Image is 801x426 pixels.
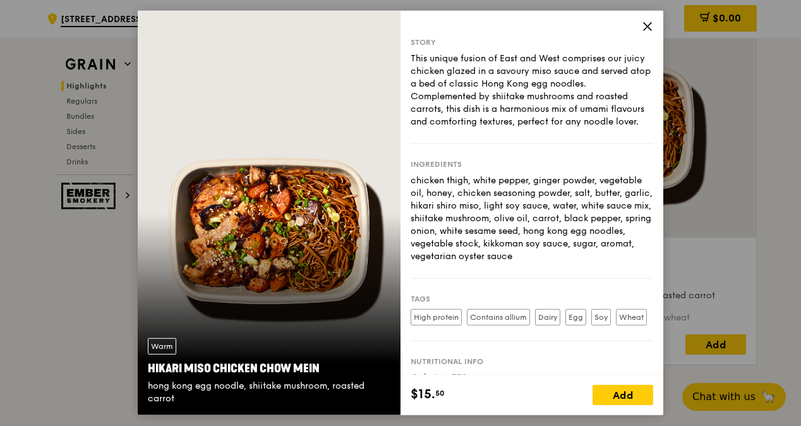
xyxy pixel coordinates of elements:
label: Soy [591,309,611,326]
div: chicken thigh, white pepper, ginger powder, vegetable oil, honey, chicken seasoning powder, salt,... [411,174,653,263]
div: Ingredients [411,159,653,169]
label: Wheat [616,309,647,326]
label: High protein [411,309,462,326]
div: Calories: 778 [411,372,653,384]
div: This unique fusion of East and West comprises our juicy chicken glazed in a savoury miso sauce an... [411,52,653,128]
div: Hikari Miso Chicken Chow Mein [148,360,390,377]
div: Add [593,385,653,405]
div: Warm [148,338,176,355]
span: $15. [411,385,435,404]
label: Contains allium [467,309,530,326]
span: 50 [435,388,445,398]
div: Nutritional info [411,356,653,367]
div: hong kong egg noodle, shiitake mushroom, roasted carrot [148,380,390,405]
div: Tags [411,294,653,304]
div: Story [411,37,653,47]
label: Dairy [535,309,560,326]
label: Egg [565,309,586,326]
